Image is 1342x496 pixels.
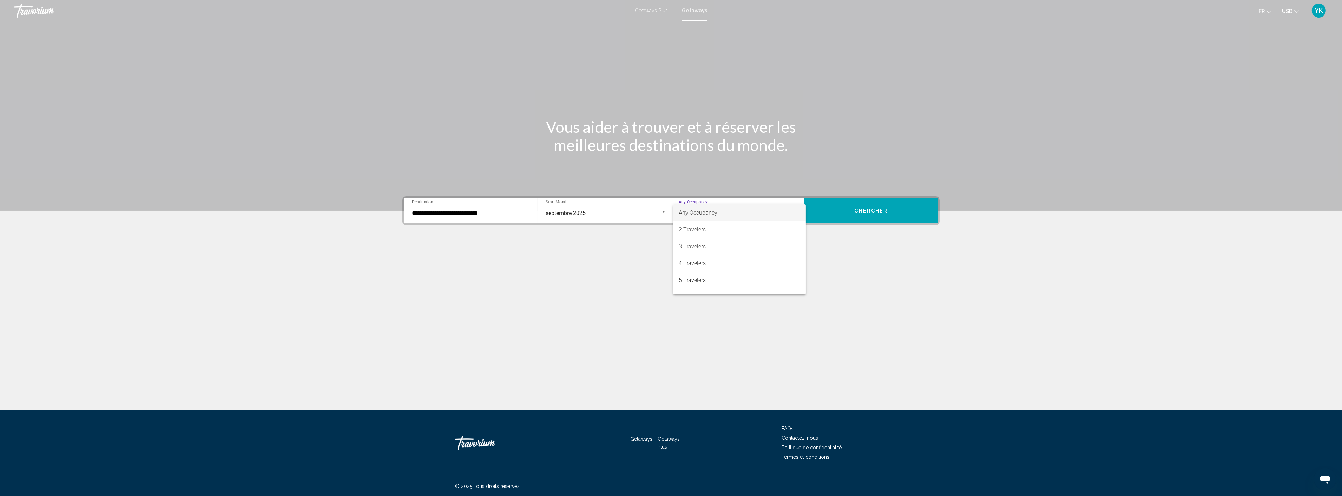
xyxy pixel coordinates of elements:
[679,221,800,238] span: 2 Travelers
[679,209,717,216] span: Any Occupancy
[679,255,800,272] span: 4 Travelers
[679,238,800,255] span: 3 Travelers
[1314,468,1336,490] iframe: Bouton de lancement de la fenêtre de messagerie
[679,272,800,289] span: 5 Travelers
[679,289,800,306] span: 6 Travelers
